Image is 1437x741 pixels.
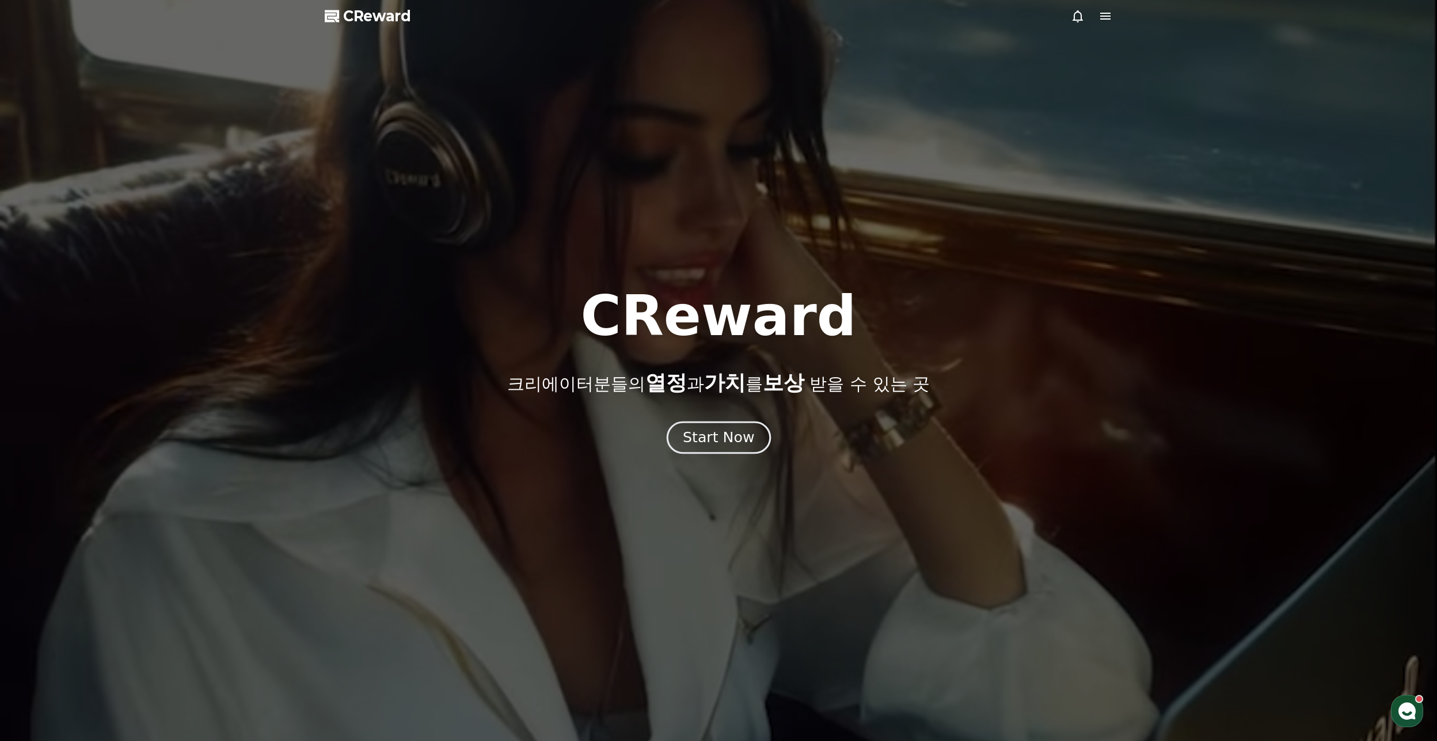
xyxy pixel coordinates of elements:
[325,7,411,25] a: CReward
[76,365,149,394] a: 대화
[105,383,119,392] span: 대화
[666,421,770,454] button: Start Now
[3,365,76,394] a: 홈
[149,365,221,394] a: 설정
[704,371,746,394] span: 가치
[669,434,769,444] a: Start Now
[36,382,43,392] span: 홈
[178,382,192,392] span: 설정
[763,371,804,394] span: 보상
[580,288,856,344] h1: CReward
[683,428,754,447] div: Start Now
[507,371,930,394] p: 크리에이터분들의 과 를 받을 수 있는 곳
[343,7,411,25] span: CReward
[645,371,687,394] span: 열정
